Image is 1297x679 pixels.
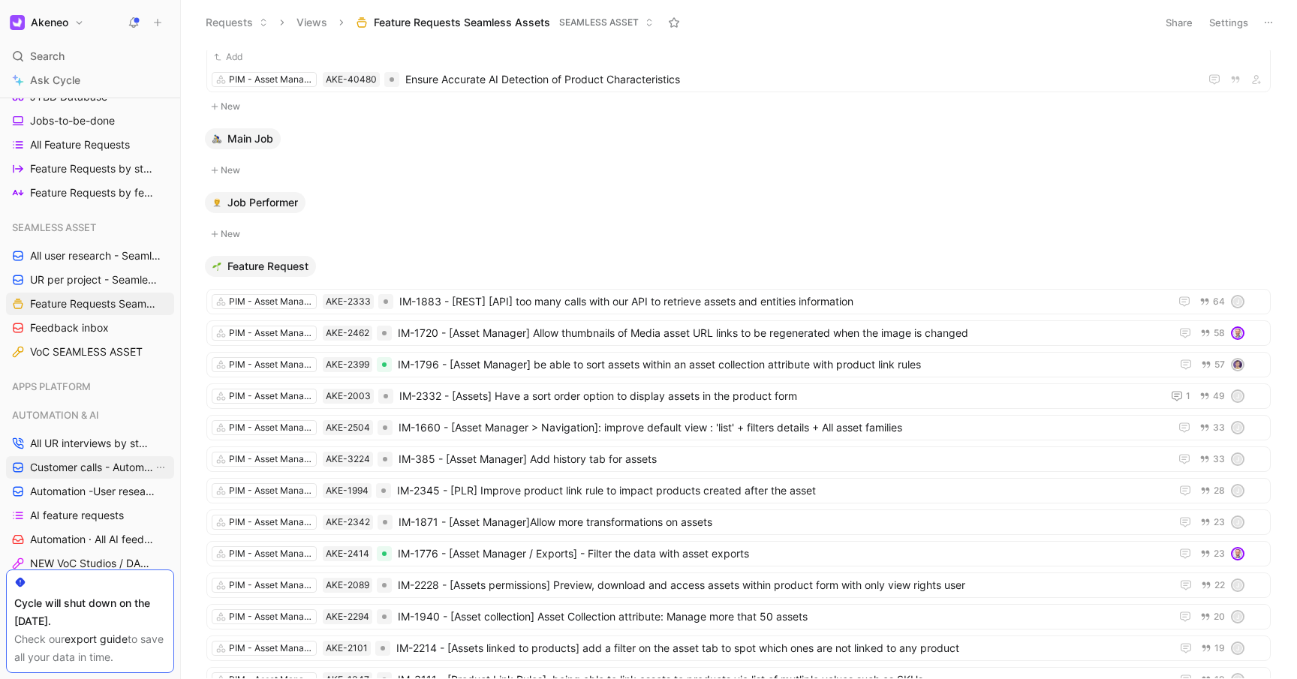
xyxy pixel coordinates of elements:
[1197,514,1228,530] button: 23
[6,269,174,291] a: UR per project - Seamless assets (Marion)
[326,420,370,435] div: AKE-2504
[30,344,143,359] span: VoC SEAMLESS ASSET
[229,420,313,435] div: PIM - Asset Manager
[30,556,158,571] span: NEW VoC Studios / DAM & Automation
[1196,451,1228,467] button: 33
[6,480,174,503] a: Automation -User research per project
[326,641,368,656] div: AKE-2101
[326,72,377,87] div: AKE-40480
[1197,608,1228,625] button: 20
[1214,549,1225,558] span: 23
[14,630,166,666] div: Check our to save all your data in time.
[396,639,1165,657] span: IM-2214 - [Assets linked to products] add a filter on the asset tab to spot which ones are not li...
[326,546,369,561] div: AKE-2414
[398,576,1165,594] span: IM-2228 - [Assets permissions] Preview, download and access assets within product form with only ...
[6,404,174,426] div: AUTOMATION & AI
[6,293,174,315] a: Feature Requests Seamless Assets
[6,158,174,180] a: Feature Requests by status
[6,404,174,575] div: AUTOMATION & AIAll UR interviews by statusCustomer calls - Automation ([PERSON_NAME])View actions...
[229,452,313,467] div: PIM - Asset Manager
[212,262,221,271] img: 🌱
[6,528,174,551] a: Automation · All AI feedbacks
[1196,293,1228,310] button: 64
[6,134,174,156] a: All Feature Requests
[206,478,1271,503] a: PIM - Asset ManagerAKE-1994IM-2345 - [PLR] Improve product link rule to impact products created a...
[229,609,313,624] div: PIM - Asset Manager
[1202,12,1255,33] button: Settings
[199,11,275,34] button: Requests
[30,113,115,128] span: Jobs-to-be-done
[6,245,174,267] a: All user research - Seamless Asset ([PERSON_NAME])
[374,15,550,30] span: Feature Requests Seamless Assets
[398,545,1164,563] span: IM-1776 - [Asset Manager / Exports] - Filter the data with asset exports
[153,460,168,475] button: View actions
[6,375,174,402] div: APPS PLATFORM
[1232,517,1243,527] div: J
[1232,580,1243,590] div: J
[30,272,159,287] span: UR per project - Seamless assets (Marion)
[398,608,1164,626] span: IM-1940 - [Asset collection] Asset Collection attribute: Manage more that 50 assets
[30,320,109,335] span: Feedback inbox
[229,483,313,498] div: PIM - Asset Manager
[6,69,174,92] a: Ask Cycle
[229,72,313,87] div: PIM - Asset Manager
[398,356,1165,374] span: IM-1796 - [Asset Manager] be able to sort assets within an asset collection attribute with produc...
[206,509,1271,535] a: PIM - Asset ManagerAKE-2342IM-1871 - [Asset Manager]Allow more transformations on assets23J
[6,216,174,239] div: SEAMLESS ASSET
[1232,643,1243,653] div: J
[12,407,99,422] span: AUTOMATION & AI
[206,320,1271,346] a: PIM - Asset ManagerAKE-2462IM-1720 - [Asset Manager] Allow thumbnails of Media asset URL links to...
[1213,423,1225,432] span: 33
[326,578,369,593] div: AKE-2089
[212,50,245,65] button: Add
[326,483,369,498] div: AKE-1994
[1214,360,1225,369] span: 57
[229,294,313,309] div: PIM - Asset Manager
[206,46,1271,92] a: AddPIM - Asset ManagerAKE-40480Ensure Accurate AI Detection of Product Characteristics
[399,513,1164,531] span: IM-1871 - [Asset Manager]Allow more transformations on assets
[206,604,1271,629] a: PIM - Asset ManagerAKE-2294IM-1940 - [Asset collection] Asset Collection attribute: Manage more t...
[206,415,1271,440] a: PIM - Asset ManagerAKE-2504IM-1660 - [Asset Manager > Navigation]: improve default view : 'list' ...
[1214,612,1225,621] span: 20
[227,195,298,210] span: Job Performer
[6,216,174,363] div: SEAMLESS ASSETAll user research - Seamless Asset ([PERSON_NAME])UR per project - Seamless assets ...
[30,508,124,523] span: AI feature requests
[1214,486,1225,495] span: 28
[326,357,369,372] div: AKE-2399
[326,294,371,309] div: AKE-2333
[30,460,153,475] span: Customer calls - Automation ([PERSON_NAME])
[1232,328,1243,338] img: avatar
[326,326,369,341] div: AKE-2462
[206,446,1271,472] a: PIM - Asset ManagerAKE-3224IM-385 - [Asset Manager] Add history tab for assets33J
[6,504,174,527] a: AI feature requests
[1197,482,1228,499] button: 28
[205,98,1272,116] button: New
[1232,485,1243,496] div: J
[6,432,174,455] a: All UR interviews by status
[30,137,130,152] span: All Feature Requests
[6,375,174,398] div: APPS PLATFORM
[30,296,157,311] span: Feature Requests Seamless Assets
[1214,329,1225,338] span: 58
[326,452,370,467] div: AKE-3224
[199,128,1278,180] div: 🚴‍♂️Main JobNew
[559,15,639,30] span: SEAMLESS ASSET
[398,324,1164,342] span: IM-1720 - [Asset Manager] Allow thumbnails of Media asset URL links to be regenerated when the im...
[6,45,174,68] div: Search
[206,352,1271,377] a: PIM - Asset ManagerAKE-2399IM-1796 - [Asset Manager] be able to sort assets within an asset colle...
[290,11,334,34] button: Views
[1232,422,1243,433] div: J
[6,182,174,204] a: Feature Requests by feature
[30,47,65,65] span: Search
[30,532,155,547] span: Automation · All AI feedbacks
[405,71,1199,89] span: Ensure Accurate AI Detection of Product Characteristics
[229,389,313,404] div: PIM - Asset Manager
[1213,455,1225,464] span: 33
[6,110,174,132] a: Jobs-to-be-done
[1159,12,1199,33] button: Share
[1186,392,1190,401] span: 1
[1214,581,1225,590] span: 22
[30,185,155,200] span: Feature Requests by feature
[1196,388,1228,404] button: 49
[1232,548,1243,559] img: avatar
